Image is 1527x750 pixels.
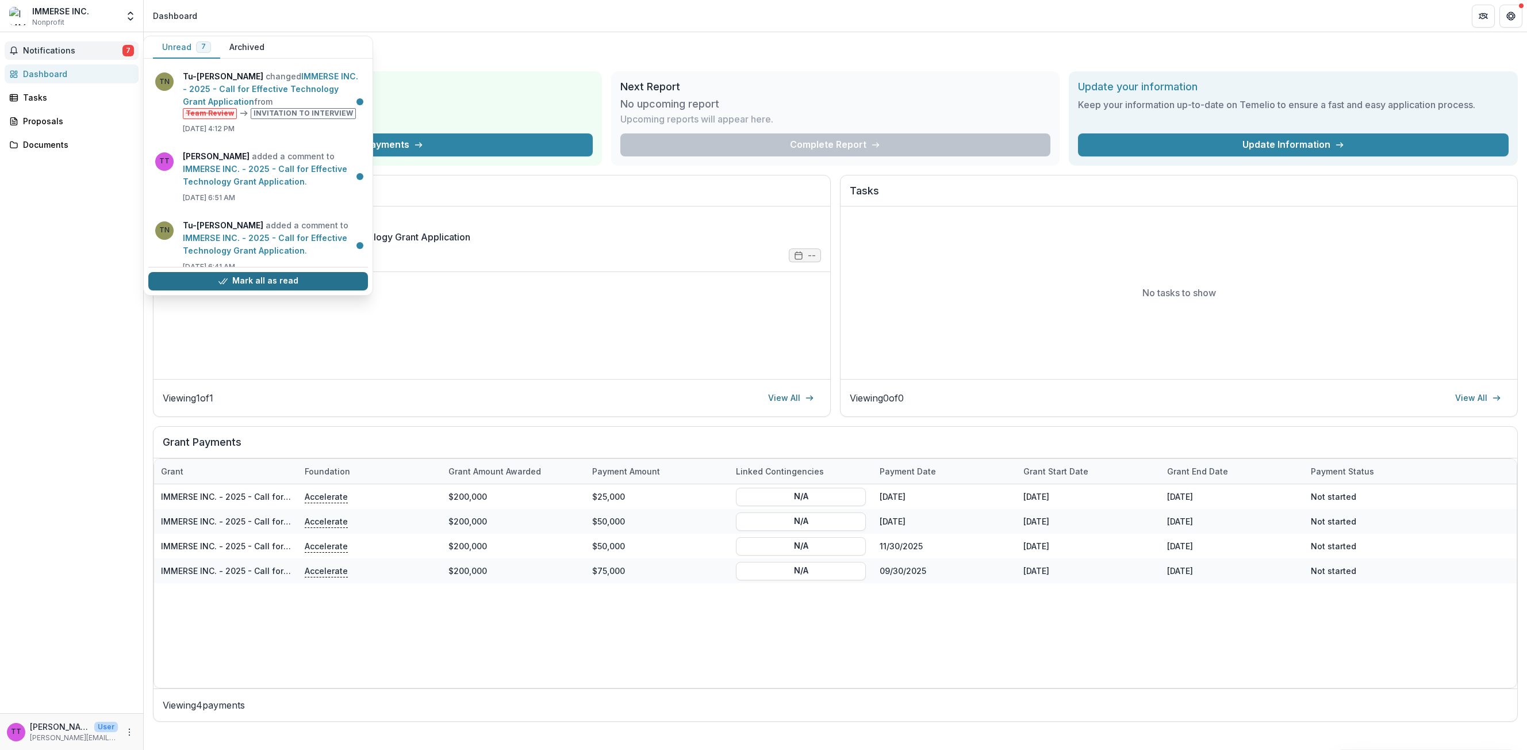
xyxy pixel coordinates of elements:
[183,219,361,257] p: added a comment to .
[1016,465,1095,477] div: Grant start date
[30,733,118,743] p: [PERSON_NAME][EMAIL_ADDRESS][DOMAIN_NAME]
[23,115,129,127] div: Proposals
[163,391,213,405] p: Viewing 1 of 1
[729,459,873,484] div: Linked Contingencies
[873,465,943,477] div: Payment date
[1160,459,1304,484] div: Grant end date
[1016,484,1160,509] div: [DATE]
[1016,534,1160,558] div: [DATE]
[305,564,348,577] p: Accelerate
[442,509,585,534] div: $200,000
[1304,484,1448,509] div: Not started
[1160,465,1235,477] div: Grant end date
[1142,286,1216,300] p: No tasks to show
[442,459,585,484] div: Grant amount awarded
[5,112,139,131] a: Proposals
[1304,459,1448,484] div: Payment status
[163,436,1508,458] h2: Grant Payments
[442,484,585,509] div: $200,000
[122,45,134,56] span: 7
[1078,133,1509,156] a: Update Information
[122,725,136,739] button: More
[1304,465,1381,477] div: Payment status
[148,7,202,24] nav: breadcrumb
[736,561,866,580] button: N/A
[153,10,197,22] div: Dashboard
[620,112,773,126] p: Upcoming reports will appear here.
[1304,558,1448,583] div: Not started
[153,41,1518,62] h1: Dashboard
[30,721,90,733] p: [PERSON_NAME]
[1160,509,1304,534] div: [DATE]
[873,558,1016,583] div: 09/30/2025
[585,509,729,534] div: $50,000
[873,459,1016,484] div: Payment date
[761,389,821,407] a: View All
[729,465,831,477] div: Linked Contingencies
[161,516,444,526] a: IMMERSE INC. - 2025 - Call for Effective Technology Grant Application
[9,7,28,25] img: IMMERSE INC.
[305,515,348,527] p: Accelerate
[298,459,442,484] div: Foundation
[183,233,347,255] a: IMMERSE INC. - 2025 - Call for Effective Technology Grant Application
[183,71,358,106] a: IMMERSE INC. - 2025 - Call for Effective Technology Grant Application
[183,150,361,188] p: added a comment to .
[873,534,1016,558] div: 11/30/2025
[161,566,444,576] a: IMMERSE INC. - 2025 - Call for Effective Technology Grant Application
[1078,81,1509,93] h2: Update your information
[1304,509,1448,534] div: Not started
[305,490,348,503] p: Accelerate
[220,36,274,59] button: Archived
[442,558,585,583] div: $200,000
[1078,98,1509,112] h3: Keep your information up-to-date on Temelio to ensure a fast and easy application process.
[1160,558,1304,583] div: [DATE]
[201,43,206,51] span: 7
[5,41,139,60] button: Notifications7
[162,81,593,93] h2: Total Awarded
[1016,459,1160,484] div: Grant start date
[1304,534,1448,558] div: Not started
[154,465,190,477] div: Grant
[442,534,585,558] div: $200,000
[585,465,667,477] div: Payment Amount
[736,512,866,530] button: N/A
[23,139,129,151] div: Documents
[585,534,729,558] div: $50,000
[736,487,866,506] button: N/A
[1472,5,1495,28] button: Partners
[305,539,348,552] p: Accelerate
[161,492,444,502] a: IMMERSE INC. - 2025 - Call for Effective Technology Grant Application
[23,68,129,80] div: Dashboard
[163,698,1508,712] p: Viewing 4 payments
[94,722,118,732] p: User
[873,484,1016,509] div: [DATE]
[163,185,821,206] h2: Proposals
[5,135,139,154] a: Documents
[32,5,89,17] div: IMMERSE INC.
[162,133,593,156] button: See All Payments
[850,391,904,405] p: Viewing 0 of 0
[1160,484,1304,509] div: [DATE]
[153,36,220,59] button: Unread
[161,541,444,551] a: IMMERSE INC. - 2025 - Call for Effective Technology Grant Application
[1016,509,1160,534] div: [DATE]
[23,91,129,104] div: Tasks
[850,185,1508,206] h2: Tasks
[154,459,298,484] div: Grant
[163,230,470,244] a: IMMERSE INC. - 2025 - Call for Effective Technology Grant Application
[1448,389,1508,407] a: View All
[585,459,729,484] div: Payment Amount
[1016,558,1160,583] div: [DATE]
[5,64,139,83] a: Dashboard
[1160,534,1304,558] div: [DATE]
[620,98,719,110] h3: No upcoming report
[32,17,64,28] span: Nonprofit
[585,558,729,583] div: $75,000
[11,728,21,736] div: Tricia Thrasher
